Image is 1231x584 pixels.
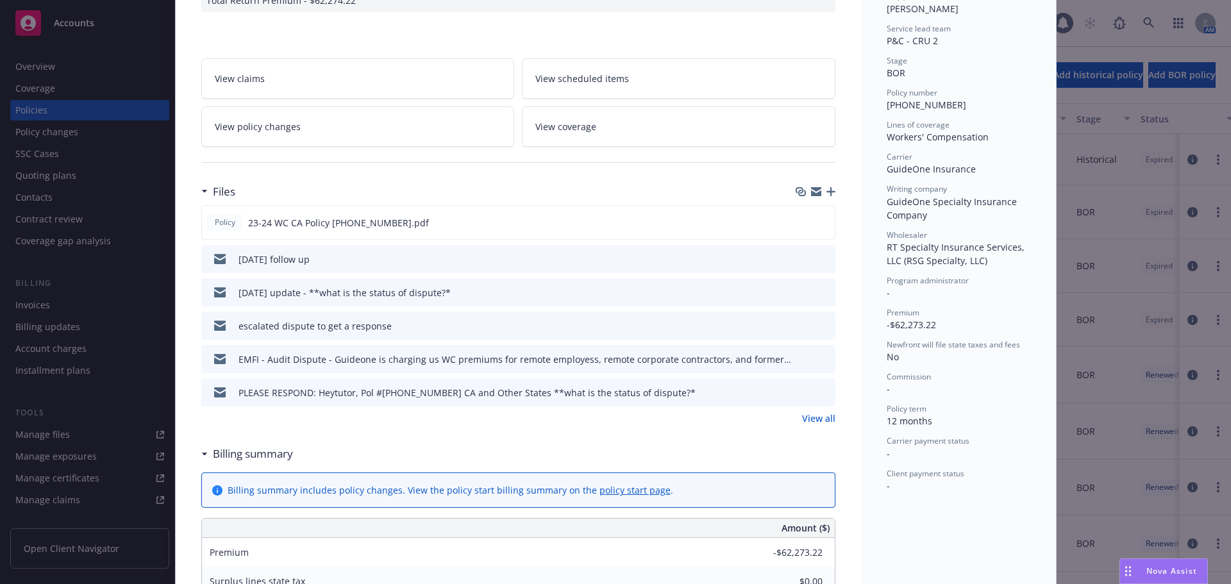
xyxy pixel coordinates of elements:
span: Program administrator [887,275,969,286]
a: View coverage [522,106,835,147]
button: preview file [819,253,830,266]
a: View all [802,412,835,425]
span: 12 months [887,415,932,427]
span: Wholesaler [887,229,927,240]
a: View scheduled items [522,58,835,99]
span: Policy number [887,87,937,98]
span: BOR [887,67,905,79]
span: Policy term [887,403,926,414]
button: preview file [819,386,830,399]
h3: Files [213,183,235,200]
span: Writing company [887,183,947,194]
span: RT Specialty Insurance Services, LLC (RSG Specialty, LLC) [887,241,1027,267]
div: escalated dispute to get a response [239,319,392,333]
button: download file [798,386,808,399]
button: Nova Assist [1119,558,1208,584]
span: - [887,287,890,299]
div: EMFI - Audit Dispute - Guideone is charging us WC premiums for remote employess, remote corporate... [239,353,793,366]
div: Billing summary [201,446,293,462]
span: GuideOne Insurance [887,163,976,175]
button: preview file [818,216,830,229]
span: View coverage [535,120,596,133]
div: Files [201,183,235,200]
span: Client payment status [887,468,964,479]
span: Service lead team [887,23,951,34]
span: Carrier [887,151,912,162]
span: P&C - CRU 2 [887,35,938,47]
div: Billing summary includes policy changes. View the policy start billing summary on the . [228,483,673,497]
span: - [887,447,890,460]
span: [PHONE_NUMBER] [887,99,966,111]
span: Lines of coverage [887,119,950,130]
div: [DATE] follow up [239,253,310,266]
div: PLEASE RESPOND: Heytutor, Pol #[PHONE_NUMBER] CA and Other States **what is the status of dispute?* [239,386,696,399]
span: No [887,351,899,363]
a: View policy changes [201,106,515,147]
span: Policy [212,217,238,228]
span: Premium [210,546,249,558]
button: download file [798,216,808,229]
button: download file [798,353,808,366]
button: download file [798,319,808,333]
span: Carrier payment status [887,435,969,446]
span: Nova Assist [1146,565,1197,576]
a: View claims [201,58,515,99]
span: Amount ($) [782,521,830,535]
span: 23-24 WC CA Policy [PHONE_NUMBER].pdf [248,216,429,229]
span: [PERSON_NAME] [887,3,959,15]
span: GuideOne Specialty Insurance Company [887,196,1019,221]
span: View policy changes [215,120,301,133]
span: Stage [887,55,907,66]
div: [DATE] update - **what is the status of dispute?* [239,286,451,299]
input: 0.00 [747,543,830,562]
div: Drag to move [1120,559,1136,583]
span: Newfront will file state taxes and fees [887,339,1020,350]
span: Premium [887,307,919,318]
button: download file [798,253,808,266]
a: policy start page [599,484,671,496]
span: - [887,383,890,395]
span: -$62,273.22 [887,319,936,331]
span: Commission [887,371,931,382]
h3: Billing summary [213,446,293,462]
button: preview file [819,353,830,366]
span: - [887,480,890,492]
button: download file [798,286,808,299]
span: View scheduled items [535,72,629,85]
span: View claims [215,72,265,85]
button: preview file [819,319,830,333]
span: Workers' Compensation [887,131,989,143]
button: preview file [819,286,830,299]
